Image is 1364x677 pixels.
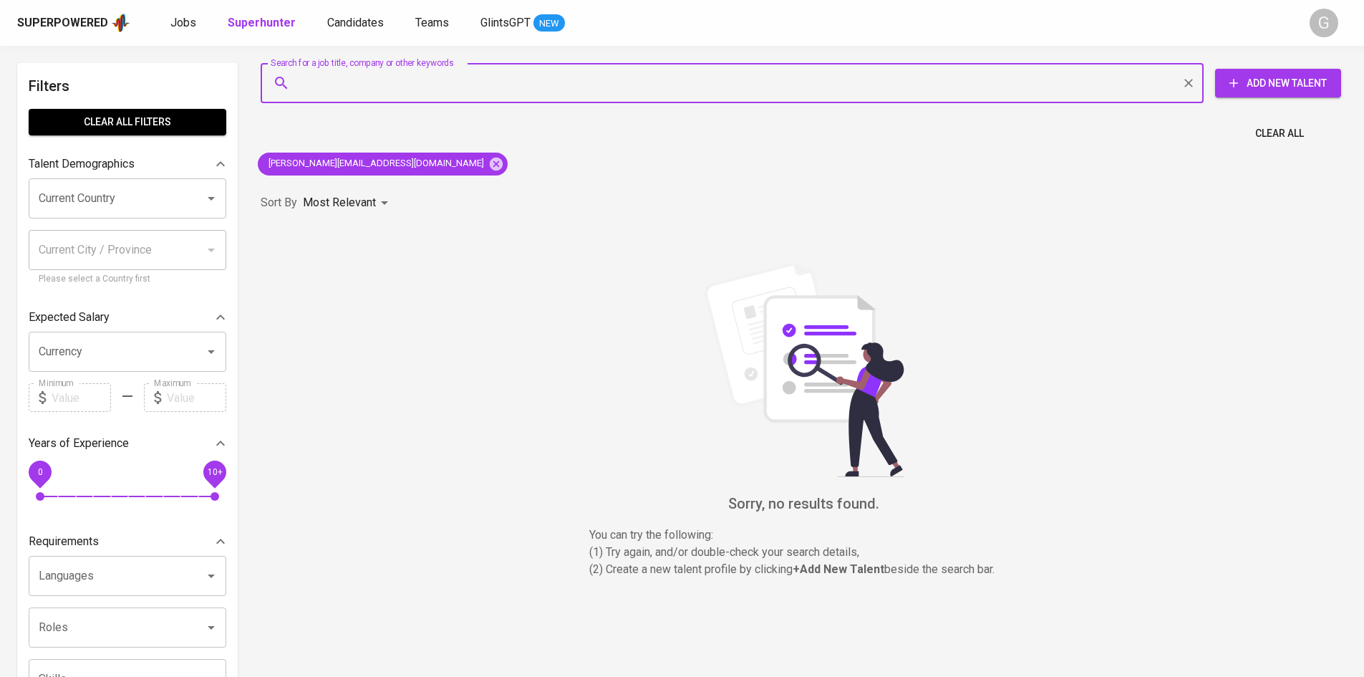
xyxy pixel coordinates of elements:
[201,188,221,208] button: Open
[327,16,384,29] span: Candidates
[29,309,110,326] p: Expected Salary
[261,194,297,211] p: Sort By
[29,155,135,173] p: Talent Demographics
[207,467,222,477] span: 10+
[303,194,376,211] p: Most Relevant
[29,109,226,135] button: Clear All filters
[303,190,393,216] div: Most Relevant
[1215,69,1341,97] button: Add New Talent
[170,14,199,32] a: Jobs
[589,561,1019,578] p: (2) Create a new talent profile by clicking beside the search bar.
[29,75,226,97] h6: Filters
[533,16,565,31] span: NEW
[37,467,42,477] span: 0
[697,262,911,477] img: file_searching.svg
[29,150,226,178] div: Talent Demographics
[170,16,196,29] span: Jobs
[415,16,449,29] span: Teams
[29,429,226,458] div: Years of Experience
[327,14,387,32] a: Candidates
[589,527,1019,544] p: You can try the following :
[480,16,531,29] span: GlintsGPT
[228,16,296,29] b: Superhunter
[52,383,111,412] input: Value
[415,14,452,32] a: Teams
[1310,9,1338,37] div: G
[40,113,215,131] span: Clear All filters
[201,342,221,362] button: Open
[261,492,1347,515] h6: Sorry, no results found.
[39,272,216,287] p: Please select a Country first
[17,15,108,32] div: Superpowered
[29,527,226,556] div: Requirements
[201,566,221,586] button: Open
[29,435,129,452] p: Years of Experience
[29,303,226,332] div: Expected Salary
[29,533,99,550] p: Requirements
[1255,125,1304,143] span: Clear All
[793,562,884,576] b: + Add New Talent
[1227,75,1330,92] span: Add New Talent
[258,153,508,176] div: [PERSON_NAME][EMAIL_ADDRESS][DOMAIN_NAME]
[1179,73,1199,93] button: Clear
[589,544,1019,561] p: (1) Try again, and/or double-check your search details,
[1249,120,1310,147] button: Clear All
[17,12,130,34] a: Superpoweredapp logo
[167,383,226,412] input: Value
[201,618,221,638] button: Open
[480,14,565,32] a: GlintsGPT NEW
[258,157,493,171] span: [PERSON_NAME][EMAIL_ADDRESS][DOMAIN_NAME]
[111,12,130,34] img: app logo
[228,14,299,32] a: Superhunter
